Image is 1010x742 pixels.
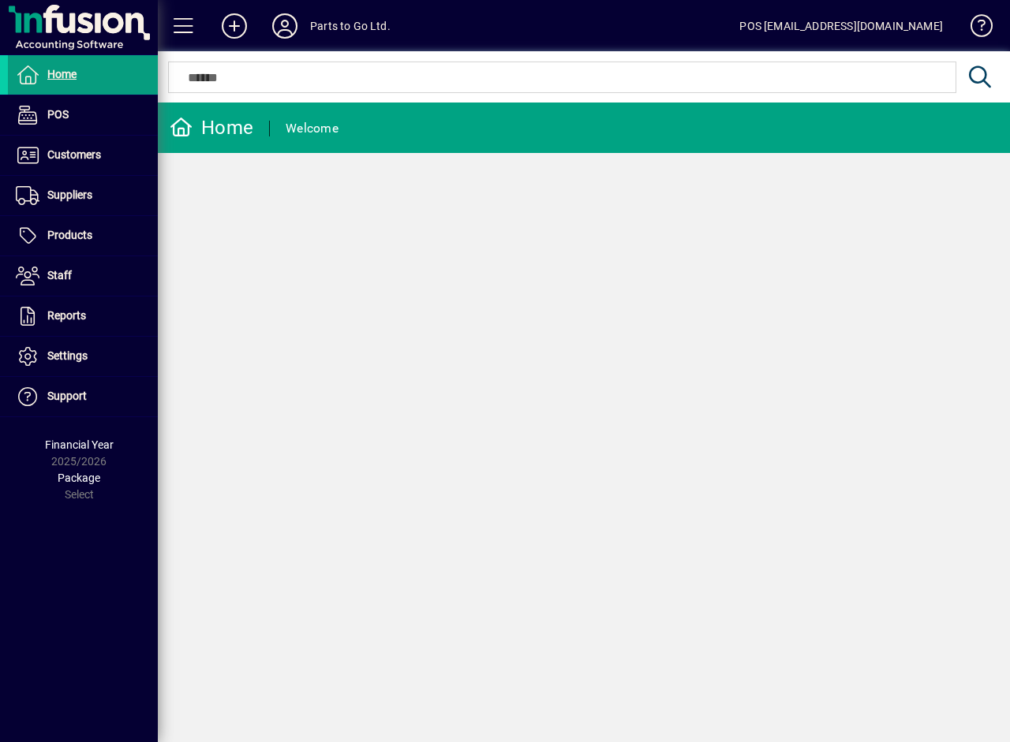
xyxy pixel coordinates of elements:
div: Home [170,115,253,140]
div: Parts to Go Ltd. [310,13,391,39]
span: Customers [47,148,101,161]
a: Staff [8,256,158,296]
span: Suppliers [47,188,92,201]
a: POS [8,95,158,135]
span: Support [47,390,87,402]
span: Products [47,229,92,241]
button: Profile [260,12,310,40]
span: Settings [47,349,88,362]
a: Settings [8,337,158,376]
span: Financial Year [45,438,114,451]
a: Suppliers [8,176,158,215]
span: Staff [47,269,72,282]
a: Support [8,377,158,416]
a: Reports [8,296,158,336]
a: Knowledge Base [959,3,990,54]
div: Welcome [286,116,339,141]
span: Reports [47,309,86,322]
div: POS [EMAIL_ADDRESS][DOMAIN_NAME] [739,13,943,39]
a: Products [8,216,158,255]
span: Package [58,472,100,484]
button: Add [209,12,260,40]
a: Customers [8,136,158,175]
span: Home [47,68,77,80]
span: POS [47,108,69,121]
